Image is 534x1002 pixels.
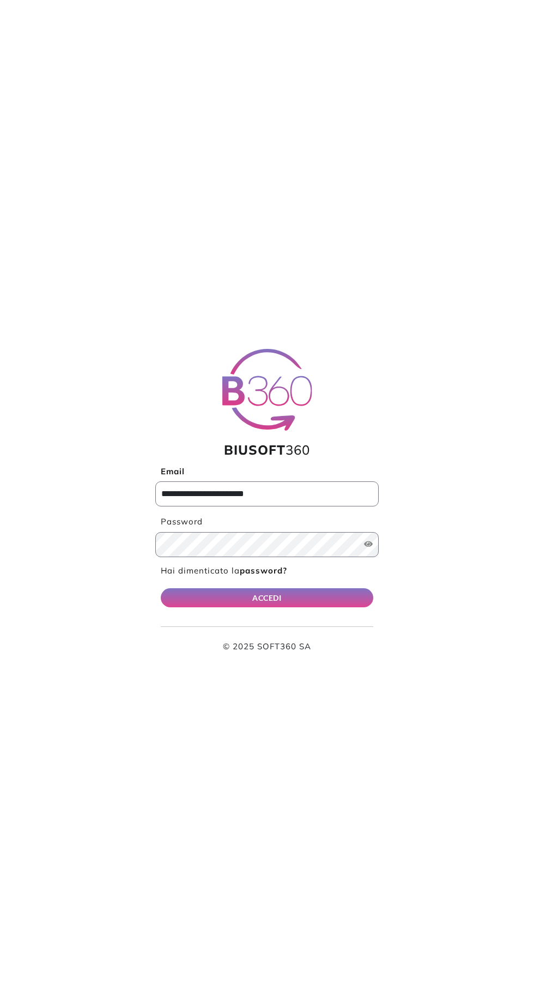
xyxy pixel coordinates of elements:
[155,442,379,458] h1: 360
[240,565,287,576] b: password?
[155,516,379,528] label: Password
[161,588,373,607] button: ACCEDI
[224,442,286,458] span: BIUSOFT
[161,641,373,653] p: © 2025 SOFT360 SA
[161,565,287,576] a: Hai dimenticato lapassword?
[161,466,185,476] b: Email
